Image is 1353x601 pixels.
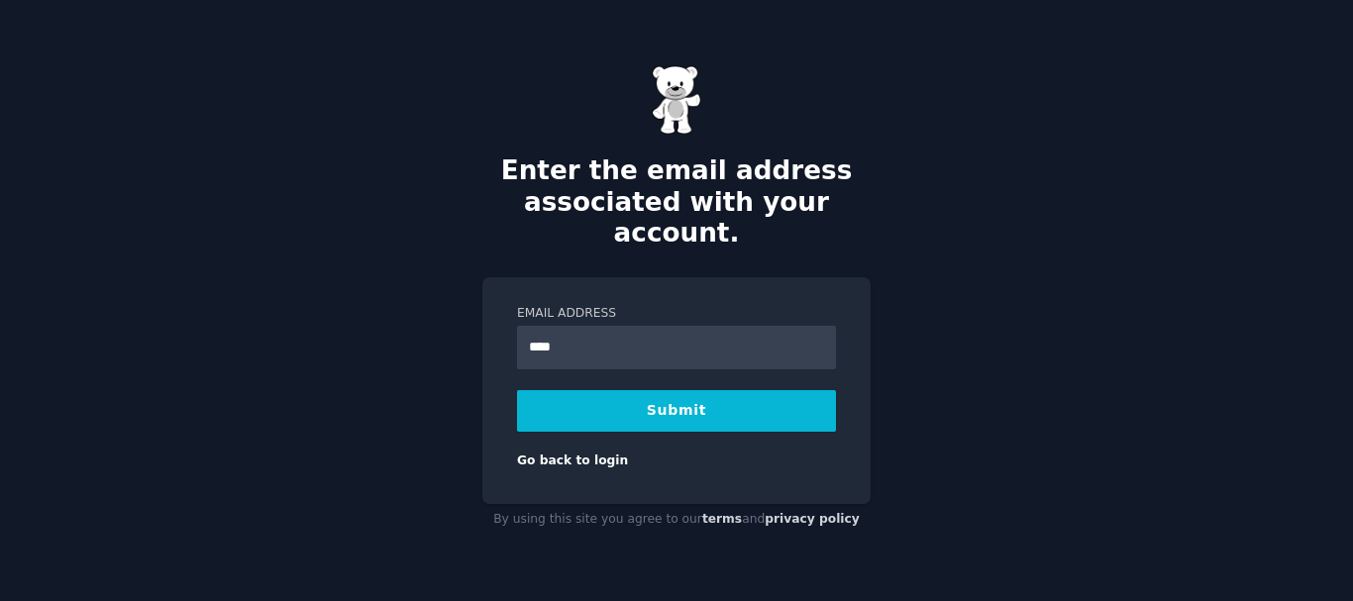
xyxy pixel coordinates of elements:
img: Gummy Bear [652,65,701,135]
label: Email Address [517,305,836,323]
div: By using this site you agree to our and [482,504,871,536]
button: Submit [517,390,836,432]
a: Go back to login [517,453,628,467]
h2: Enter the email address associated with your account. [482,155,871,250]
a: privacy policy [765,512,860,526]
a: terms [702,512,742,526]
